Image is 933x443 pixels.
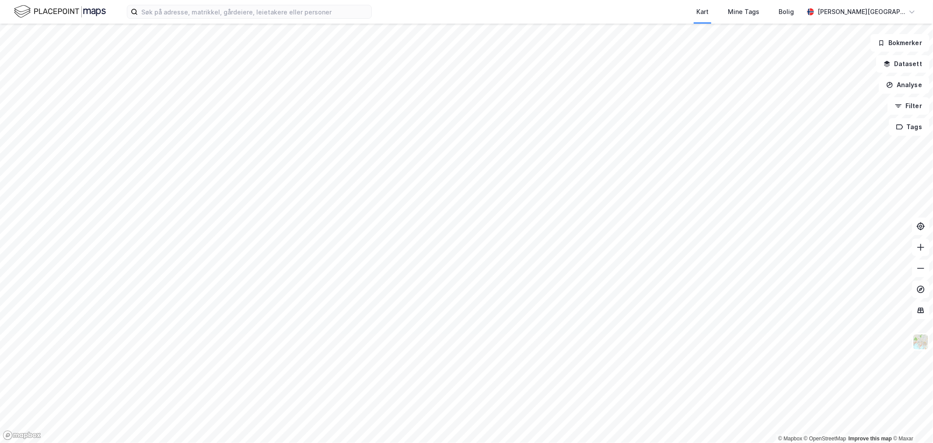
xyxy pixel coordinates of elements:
[804,436,846,442] a: OpenStreetMap
[912,334,929,350] img: Z
[889,401,933,443] iframe: Chat Widget
[870,34,930,52] button: Bokmerker
[889,118,930,136] button: Tags
[876,55,930,73] button: Datasett
[778,436,802,442] a: Mapbox
[14,4,106,19] img: logo.f888ab2527a4732fd821a326f86c7f29.svg
[779,7,794,17] div: Bolig
[138,5,371,18] input: Søk på adresse, matrikkel, gårdeiere, leietakere eller personer
[888,97,930,115] button: Filter
[879,76,930,94] button: Analyse
[818,7,905,17] div: [PERSON_NAME][GEOGRAPHIC_DATA]
[696,7,709,17] div: Kart
[849,436,892,442] a: Improve this map
[3,430,41,440] a: Mapbox homepage
[728,7,759,17] div: Mine Tags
